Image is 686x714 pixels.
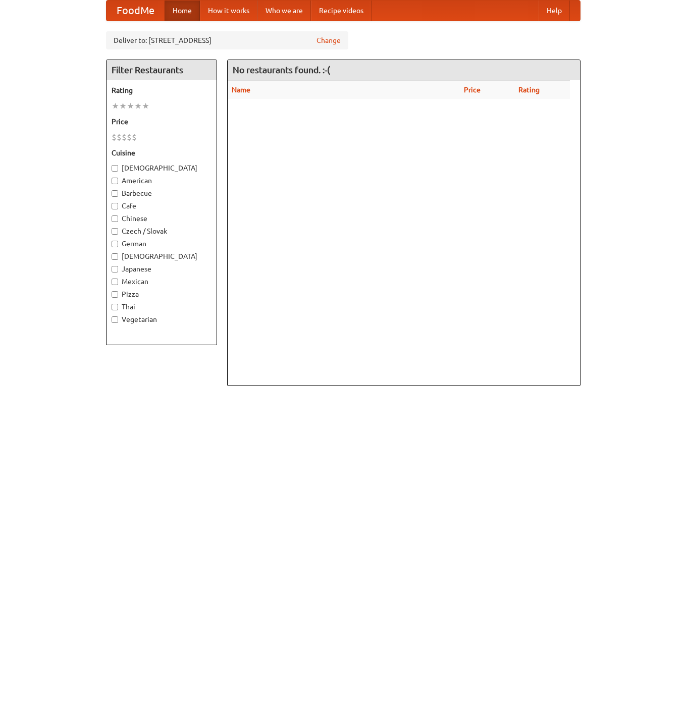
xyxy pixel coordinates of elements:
[112,251,212,261] label: [DEMOGRAPHIC_DATA]
[107,60,217,80] h4: Filter Restaurants
[107,1,165,21] a: FoodMe
[112,316,118,323] input: Vegetarian
[165,1,200,21] a: Home
[112,85,212,95] h5: Rating
[112,228,118,235] input: Czech / Slovak
[112,291,118,298] input: Pizza
[142,100,149,112] li: ★
[112,239,212,249] label: German
[112,178,118,184] input: American
[112,314,212,324] label: Vegetarian
[112,100,119,112] li: ★
[127,132,132,143] li: $
[132,132,137,143] li: $
[112,241,118,247] input: German
[112,190,118,197] input: Barbecue
[112,289,212,299] label: Pizza
[112,266,118,272] input: Japanese
[112,213,212,224] label: Chinese
[112,279,118,285] input: Mexican
[112,226,212,236] label: Czech / Slovak
[119,100,127,112] li: ★
[112,148,212,158] h5: Cuisine
[112,215,118,222] input: Chinese
[112,203,118,209] input: Cafe
[112,264,212,274] label: Japanese
[112,277,212,287] label: Mexican
[539,1,570,21] a: Help
[106,31,348,49] div: Deliver to: [STREET_ADDRESS]
[518,86,540,94] a: Rating
[117,132,122,143] li: $
[112,163,212,173] label: [DEMOGRAPHIC_DATA]
[112,117,212,127] h5: Price
[311,1,372,21] a: Recipe videos
[200,1,257,21] a: How it works
[134,100,142,112] li: ★
[112,165,118,172] input: [DEMOGRAPHIC_DATA]
[112,176,212,186] label: American
[112,304,118,310] input: Thai
[112,201,212,211] label: Cafe
[112,302,212,312] label: Thai
[257,1,311,21] a: Who we are
[112,188,212,198] label: Barbecue
[232,86,250,94] a: Name
[112,253,118,260] input: [DEMOGRAPHIC_DATA]
[233,65,330,75] ng-pluralize: No restaurants found. :-(
[464,86,481,94] a: Price
[127,100,134,112] li: ★
[122,132,127,143] li: $
[112,132,117,143] li: $
[316,35,341,45] a: Change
